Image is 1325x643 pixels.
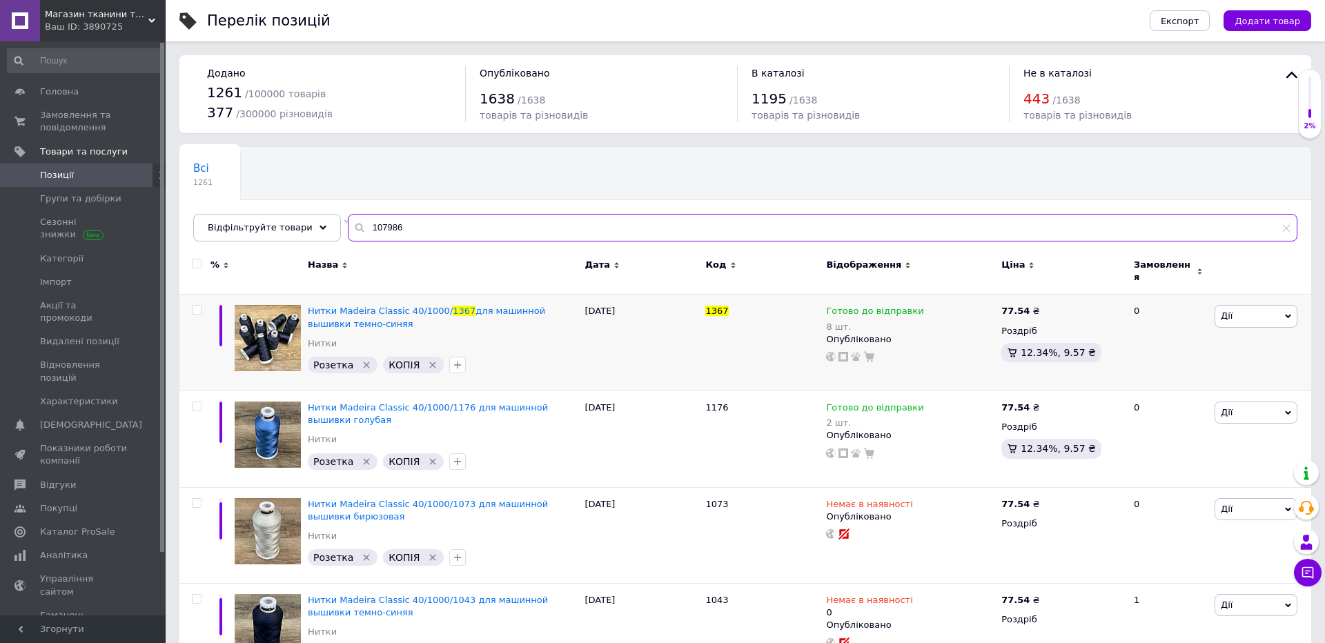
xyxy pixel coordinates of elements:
[308,306,545,328] span: для машинной вышивки темно-синяя
[40,502,77,515] span: Покупці
[308,306,545,328] a: Нитки Madeira Classic 40/1000/1367для машинной вышивки темно-синяя
[179,200,364,253] div: Не відображаються в каталозі ProSale
[1001,595,1030,605] b: 77.54
[826,619,994,631] div: Опубліковано
[208,222,313,233] span: Відфільтруйте товари
[308,433,337,446] a: Нитки
[705,499,728,509] span: 1073
[1126,487,1211,584] div: 0
[581,295,702,391] div: [DATE]
[427,456,438,467] svg: Видалити мітку
[1221,407,1233,417] span: Дії
[1150,10,1210,31] button: Експорт
[245,88,326,99] span: / 100000 товарів
[1001,402,1030,413] b: 77.54
[313,359,353,370] span: Розетка
[40,395,118,408] span: Характеристики
[308,499,548,522] span: Нитки Madeira Classic 40/1000/1073 для машинной вышивки бирюзовая
[313,456,353,467] span: Розетка
[193,177,213,188] span: 1261
[389,456,420,467] span: КОПІЯ
[826,499,912,513] span: Немає в наявності
[207,14,331,28] div: Перелік позицій
[427,359,438,370] svg: Видалити мітку
[308,595,548,617] a: Нитки Madeira Classic 40/1000/1043 для машинной вышивки темно-синяя
[40,192,121,205] span: Групи та добірки
[40,573,128,597] span: Управління сайтом
[1001,325,1122,337] div: Роздріб
[1221,504,1233,514] span: Дії
[752,110,860,121] span: товарів та різновидів
[1001,613,1122,626] div: Роздріб
[752,90,787,107] span: 1195
[752,68,805,79] span: В каталозі
[1299,121,1321,131] div: 2%
[826,333,994,346] div: Опубліковано
[40,442,128,467] span: Показники роботи компанії
[826,306,923,320] span: Готово до відправки
[361,456,372,467] svg: Видалити мітку
[40,253,84,265] span: Категорії
[361,359,372,370] svg: Видалити мітку
[207,104,233,121] span: 377
[1001,517,1122,530] div: Роздріб
[45,21,166,33] div: Ваш ID: 3890725
[40,276,72,288] span: Імпорт
[1001,421,1122,433] div: Роздріб
[826,402,923,417] span: Готово до відправки
[518,95,545,106] span: / 1638
[1021,443,1096,454] span: 12.34%, 9.57 ₴
[581,390,702,487] div: [DATE]
[585,259,610,271] span: Дата
[40,479,76,491] span: Відгуки
[40,109,128,134] span: Замовлення та повідомлення
[193,215,336,227] span: Не відображаються в ка...
[480,68,550,79] span: Опубліковано
[826,594,912,619] div: 0
[1126,295,1211,391] div: 0
[40,146,128,158] span: Товари та послуги
[308,306,453,316] span: Нитки Madeira Classic 40/1000/
[361,552,372,563] svg: Видалити мітку
[308,337,337,350] a: Нитки
[826,511,994,523] div: Опубліковано
[1161,16,1199,26] span: Експорт
[348,214,1297,241] input: Пошук по назві позиції, артикулу і пошуковим запитам
[1023,90,1050,107] span: 443
[210,259,219,271] span: %
[308,402,548,425] span: Нитки Madeira Classic 40/1000/1176 для машинной вышивки голубая
[40,609,128,634] span: Гаманець компанії
[1126,390,1211,487] div: 0
[1001,594,1039,606] div: ₴
[1023,68,1092,79] span: Не в каталозі
[235,498,301,564] img: Нитки Madeira Classic 40/1000/1073 для машинной вышивки бирюзовая
[705,595,728,605] span: 1043
[40,419,142,431] span: [DEMOGRAPHIC_DATA]
[1001,499,1030,509] b: 77.54
[705,259,726,271] span: Код
[826,595,912,609] span: Немає в наявності
[581,487,702,584] div: [DATE]
[427,552,438,563] svg: Видалити мітку
[789,95,817,106] span: / 1638
[308,626,337,638] a: Нитки
[1023,110,1132,121] span: товарів та різновидів
[389,359,420,370] span: КОПІЯ
[313,552,353,563] span: Розетка
[826,417,923,428] div: 2 шт.
[40,526,115,538] span: Каталог ProSale
[40,359,128,384] span: Відновлення позицій
[1221,310,1233,321] span: Дії
[308,530,337,542] a: Нитки
[40,299,128,324] span: Акції та промокоди
[40,86,79,98] span: Головна
[1001,306,1030,316] b: 77.54
[705,306,728,316] span: 1367
[1021,347,1096,358] span: 12.34%, 9.57 ₴
[826,321,923,332] div: 8 шт.
[1134,259,1193,284] span: Замовлення
[40,549,88,562] span: Аналітика
[1001,259,1025,271] span: Ціна
[236,108,333,119] span: / 300000 різновидів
